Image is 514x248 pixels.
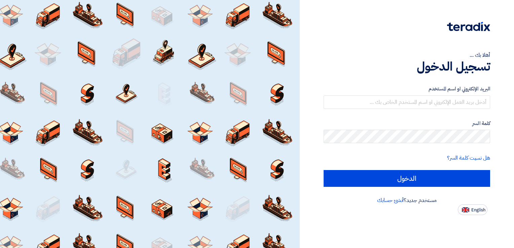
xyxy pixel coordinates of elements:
[458,204,487,215] button: English
[324,95,490,109] input: أدخل بريد العمل الإلكتروني او اسم المستخدم الخاص بك ...
[447,154,490,162] a: هل نسيت كلمة السر؟
[324,51,490,59] div: أهلا بك ...
[377,196,404,204] a: أنشئ حسابك
[462,207,469,212] img: en-US.png
[324,196,490,204] div: مستخدم جديد؟
[471,208,485,212] span: English
[324,59,490,74] h1: تسجيل الدخول
[324,85,490,93] label: البريد الإلكتروني او اسم المستخدم
[324,170,490,187] input: الدخول
[324,120,490,127] label: كلمة السر
[447,22,490,31] img: Teradix logo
